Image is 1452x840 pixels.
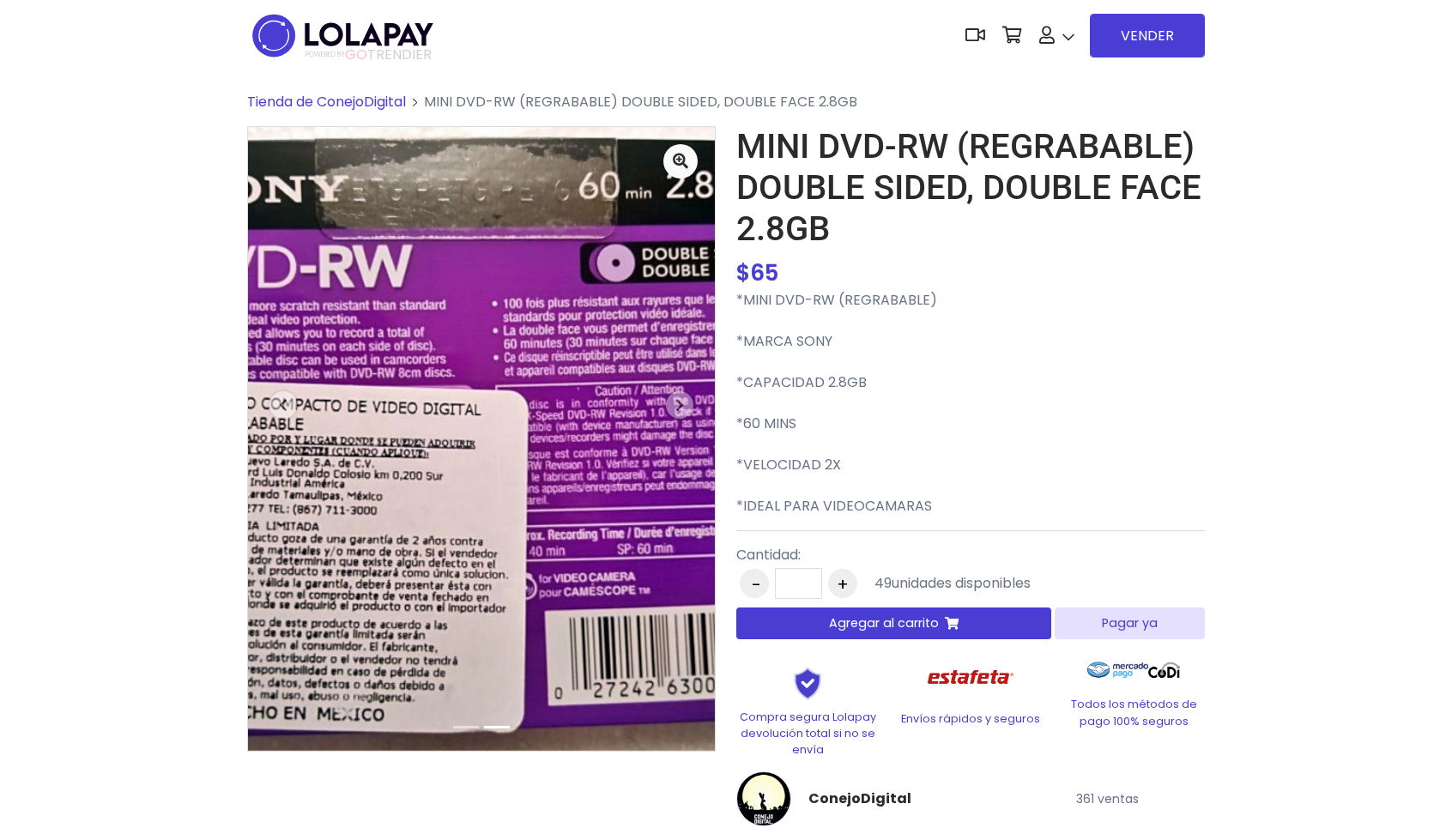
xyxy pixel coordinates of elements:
span: POWERED BY [306,50,345,59]
p: *MINI DVD-RW (REGRABABLE) *MARCA SONY *CAPACIDAD 2.8GB *60 MINS *VELOCIDAD 2X *IDEAL PARA VIDEOCA... [736,290,1205,517]
button: Pagar ya [1055,607,1205,639]
a: VENDER [1090,14,1205,57]
nav: breadcrumb [247,92,1205,126]
a: ConejoDigital [808,789,911,809]
span: 49 [874,573,892,593]
span: 65 [750,257,778,288]
p: Cantidad: [736,545,1031,565]
p: Compra segura Lolapay devolución total si no se envía [736,709,879,758]
span: TRENDIER [306,47,432,63]
a: Tienda de ConejoDigital [247,92,406,112]
img: Shield [765,667,850,699]
button: Agregar al carrito [736,607,1051,639]
div: $ [736,257,1205,290]
div: unidades disponibles [874,573,1031,594]
img: Estafeta Logo [914,653,1028,702]
button: + [828,569,857,598]
span: MINI DVD-RW (REGRABABLE) DOUBLE SIDED, DOUBLE FACE 2.8GB [424,92,857,112]
img: logo [247,9,439,63]
p: Envíos rápidos y seguros [899,710,1042,727]
h1: MINI DVD-RW (REGRABABLE) DOUBLE SIDED, DOUBLE FACE 2.8GB [736,126,1205,250]
span: GO [345,45,367,64]
p: Todos los métodos de pago 100% seguros [1062,696,1205,728]
small: 361 ventas [1076,790,1139,807]
img: medium_1722302971080.jpeg [248,127,715,751]
img: Codi Logo [1148,653,1180,687]
img: ConejoDigital [736,771,791,826]
span: Agregar al carrito [829,614,939,632]
button: - [740,569,769,598]
img: Mercado Pago Logo [1087,653,1148,687]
